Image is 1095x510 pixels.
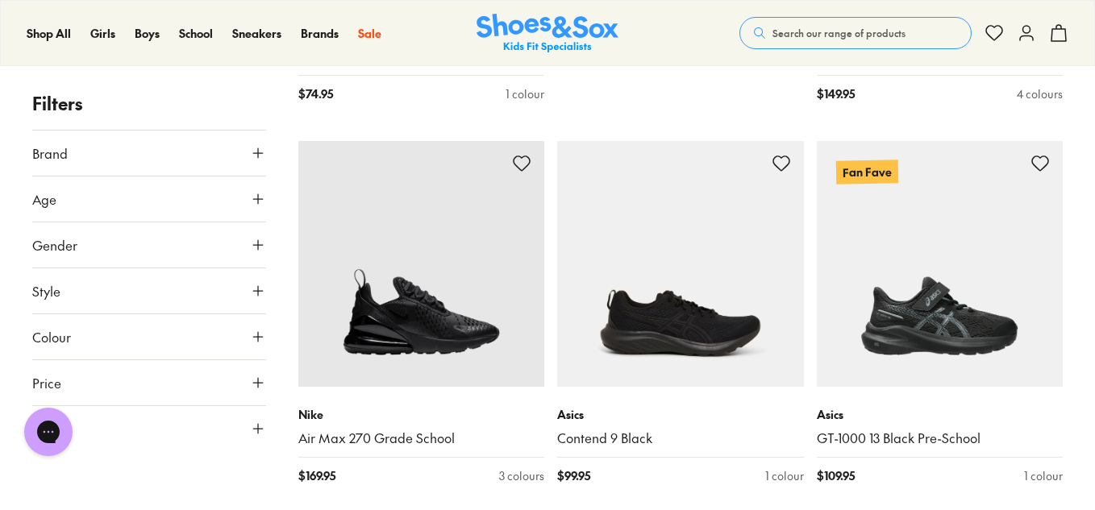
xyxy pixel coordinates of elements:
[179,25,213,42] a: School
[817,429,1064,447] a: GT-1000 13 Black Pre-School
[27,25,71,41] span: Shop All
[817,467,855,484] span: $ 109.95
[32,90,266,117] p: Filters
[477,14,618,53] img: SNS_Logo_Responsive.svg
[135,25,160,42] a: Boys
[32,189,56,209] span: Age
[179,25,213,41] span: School
[32,235,77,255] span: Gender
[298,467,335,484] span: $ 169.95
[32,373,61,392] span: Price
[298,406,545,423] p: Nike
[298,429,545,447] a: Air Max 270 Grade School
[90,25,115,42] a: Girls
[32,281,60,301] span: Style
[772,26,906,40] span: Search our range of products
[32,268,266,313] button: Style
[358,25,381,41] span: Sale
[301,25,339,41] span: Brands
[298,85,333,102] span: $ 74.95
[499,467,544,484] div: 3 colours
[557,429,804,447] a: Contend 9 Black
[32,176,266,222] button: Age
[16,402,81,462] iframe: Gorgias live chat messenger
[835,160,897,184] p: Fan Fave
[506,85,544,102] div: 1 colour
[301,25,339,42] a: Brands
[557,467,590,484] span: $ 99.95
[232,25,281,42] a: Sneakers
[32,143,68,163] span: Brand
[232,25,281,41] span: Sneakers
[90,25,115,41] span: Girls
[817,141,1064,388] a: Fan Fave
[1017,85,1063,102] div: 4 colours
[32,314,266,359] button: Colour
[817,85,855,102] span: $ 149.95
[739,17,972,49] button: Search our range of products
[32,360,266,405] button: Price
[358,25,381,42] a: Sale
[765,467,804,484] div: 1 colour
[27,25,71,42] a: Shop All
[32,327,71,346] span: Colour
[135,25,160,41] span: Boys
[32,222,266,267] button: Gender
[557,406,804,423] p: Asics
[32,406,266,451] button: Size
[1024,467,1063,484] div: 1 colour
[817,406,1064,423] p: Asics
[32,131,266,176] button: Brand
[477,14,618,53] a: Shoes & Sox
